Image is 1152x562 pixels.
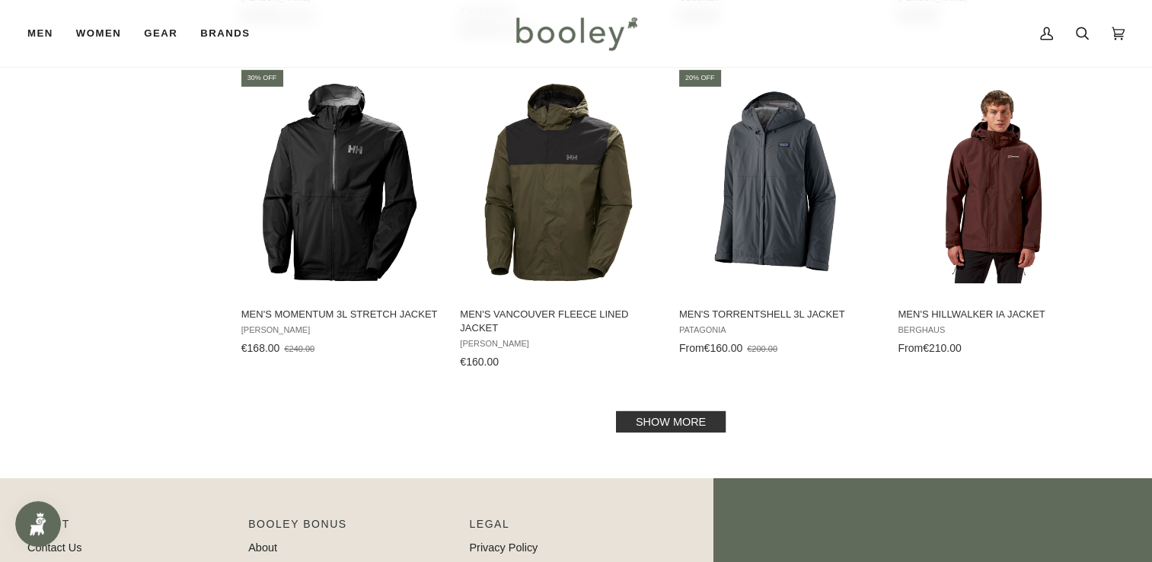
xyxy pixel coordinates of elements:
[469,541,538,554] a: Privacy Policy
[460,356,499,368] span: €160.00
[248,541,277,554] a: About
[469,516,675,540] p: Pipeline_Footer Sub
[898,342,923,354] span: From
[15,501,61,547] iframe: Button to open loyalty program pop-up
[241,416,1101,428] div: Pagination
[460,339,657,349] span: [PERSON_NAME]
[509,11,643,56] img: Booley
[747,344,777,353] span: €200.00
[898,325,1095,335] span: Berghaus
[704,342,743,354] span: €160.00
[241,70,283,86] div: 30% off
[677,81,879,283] img: Patagonia Men's Torrentshell 3L Jacket Smolder Blue - Booley Galway
[460,308,657,335] span: Men's Vancouver Fleece Lined Jacket
[200,26,250,41] span: Brands
[895,81,1097,283] img: Berghaus Men's Hillwalker IA Shell Jacket Cedar Brown - Booley Galway
[241,325,439,335] span: [PERSON_NAME]
[679,308,876,321] span: Men's Torrentshell 3L Jacket
[144,26,177,41] span: Gear
[27,516,233,540] p: Pipeline_Footer Main
[241,342,280,354] span: €168.00
[679,70,721,86] div: 20% off
[895,68,1097,374] a: Men's Hillwalker IA Jacket
[248,516,454,540] p: Booley Bonus
[239,81,441,283] img: Helly Hansen Men's Momentum 3L Stretch Jacket Black - Booley Galway
[76,26,121,41] span: Women
[898,308,1095,321] span: Men's Hillwalker IA Jacket
[241,308,439,321] span: Men's Momentum 3L Stretch Jacket
[27,541,81,554] a: Contact Us
[239,68,441,374] a: Men's Momentum 3L Stretch Jacket
[677,68,879,374] a: Men's Torrentshell 3L Jacket
[923,342,962,354] span: €210.00
[679,325,876,335] span: Patagonia
[27,26,53,41] span: Men
[458,81,659,283] img: Helly Hansen Men's Vancouver Fleece Lined Jacket Utility Green - Booley Galway
[458,68,659,374] a: Men's Vancouver Fleece Lined Jacket
[284,344,314,353] span: €240.00
[616,411,726,433] a: Show more
[679,342,704,354] span: From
